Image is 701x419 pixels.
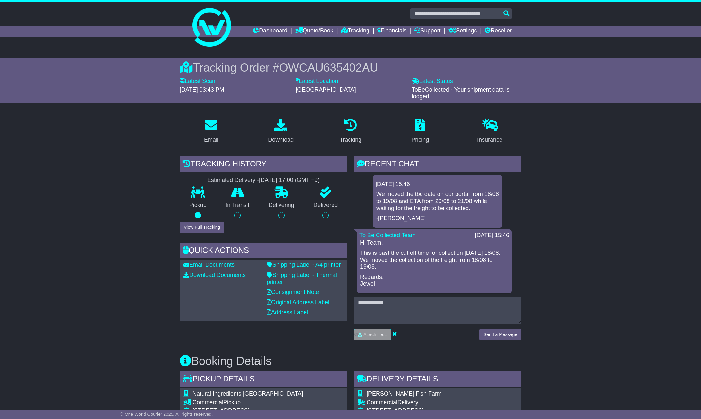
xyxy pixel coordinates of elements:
a: Download Documents [183,272,246,278]
a: Shipping Label - Thermal printer [267,272,337,285]
span: Commercial [192,399,223,406]
div: [DATE] 17:00 (GMT +9) [259,177,320,184]
a: Address Label [267,309,308,316]
a: Financials [377,26,407,37]
label: Latest Status [412,78,453,85]
span: [PERSON_NAME] Fish Farm [367,390,442,397]
p: Delivered [304,202,348,209]
p: This is past the cut off time for collection [DATE] 18/08. We moved the collection of the freight... [360,250,509,271]
p: -[PERSON_NAME] [376,215,499,222]
p: We moved the tbc date on our portal from 18/08 to 19/08 and ETA from 20/08 to 21/08 while waiting... [376,191,499,212]
div: Email [204,136,218,144]
span: [GEOGRAPHIC_DATA] [296,86,356,93]
div: [STREET_ADDRESS] [192,407,316,415]
div: Estimated Delivery - [180,177,347,184]
h3: Booking Details [180,355,521,368]
div: Tracking [340,136,361,144]
a: Download [264,116,298,147]
p: In Transit [216,202,259,209]
button: Send a Message [479,329,521,340]
p: Hi Team, [360,239,509,246]
div: Quick Actions [180,243,347,260]
a: Reseller [485,26,512,37]
span: Natural Ingredients [GEOGRAPHIC_DATA] [192,390,303,397]
a: Settings [448,26,477,37]
div: [DATE] 15:46 [475,232,509,239]
div: Tracking Order # [180,61,521,75]
p: Pickup [180,202,216,209]
a: To Be Collected Team [359,232,416,238]
a: Support [414,26,440,37]
p: Delivering [259,202,304,209]
a: Shipping Label - A4 printer [267,262,341,268]
span: [DATE] 03:43 PM [180,86,224,93]
label: Latest Location [296,78,338,85]
div: Delivery [367,399,512,406]
a: Email Documents [183,262,235,268]
a: Quote/Book [295,26,333,37]
p: Regards, Jewel [360,274,509,288]
span: ToBeCollected - Your shipment data is lodged [412,86,510,100]
label: Latest Scan [180,78,215,85]
a: Consignment Note [267,289,319,295]
span: © One World Courier 2025. All rights reserved. [120,412,213,417]
a: Tracking [341,26,369,37]
a: Original Address Label [267,299,329,306]
div: Tracking history [180,156,347,174]
a: Tracking [335,116,366,147]
div: [DATE] 15:46 [376,181,500,188]
div: Download [268,136,294,144]
a: Pricing [407,116,433,147]
div: RECENT CHAT [354,156,521,174]
span: OWCAU635402AU [279,61,378,74]
div: Pricing [411,136,429,144]
div: Pickup Details [180,371,347,388]
div: [STREET_ADDRESS] [367,407,512,415]
button: View Full Tracking [180,222,224,233]
a: Email [200,116,223,147]
a: Insurance [473,116,507,147]
div: Insurance [477,136,502,144]
a: Dashboard [253,26,287,37]
div: Pickup [192,399,316,406]
div: Delivery Details [354,371,521,388]
span: Commercial [367,399,397,406]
